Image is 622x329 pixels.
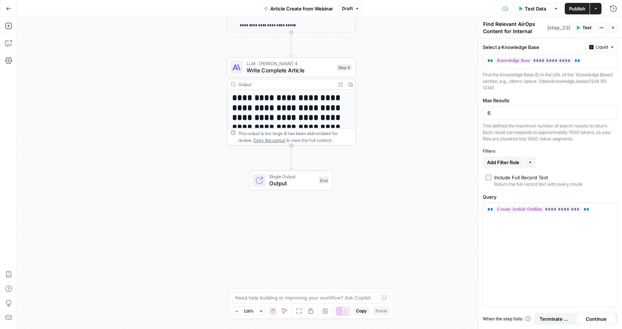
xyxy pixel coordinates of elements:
[247,66,333,75] span: Write Complete Article
[353,306,370,316] button: Copy
[318,177,329,184] div: End
[238,81,333,87] div: Output
[253,138,285,143] span: Copy the output
[586,315,607,323] span: Continue
[342,5,353,12] span: Draft
[356,308,367,314] span: Copy
[238,130,352,143] div: This output is too large & has been abbreviated for review. to view the full content.
[375,308,387,314] span: Paste
[540,315,572,323] span: Terminate Workflow
[487,159,519,166] span: Add Filter Rule
[525,5,546,12] span: Test Data
[586,42,618,52] button: Liquid
[373,306,390,316] button: Paste
[336,64,352,71] div: Step 6
[514,3,550,14] button: Test Data
[483,21,545,42] textarea: Find Relevant AirOps Content for Internal Links
[596,44,608,50] span: Liquid
[573,23,595,32] button: Test
[483,44,583,51] label: Select a Knowledge Base
[582,24,591,31] span: Test
[483,148,618,154] div: Filters
[494,174,548,181] div: Include Full Record Text
[269,179,315,188] span: Output
[486,175,491,180] input: Include Full Record TextReturn the full record text with every chunk
[339,4,362,13] button: Draft
[535,313,576,325] button: Terminate Workflow
[569,5,585,12] span: Publish
[483,123,618,142] div: This defines the maximum number of search results to return. Each result corresponds to approxima...
[269,173,315,180] span: Single Output
[483,72,618,91] div: Find the Knowledge Base ID in the URL of the 'Knowledge Bases' section, e.g., /demo-space-1/data/...
[565,3,590,14] button: Publish
[494,181,583,188] div: Return the full record text with every chunk
[260,3,337,14] button: Article Create from Webinar
[483,97,618,104] label: Max Results
[270,5,333,12] span: Article Create from Webinar
[244,308,254,314] span: 116%
[247,60,333,67] span: LLM · [PERSON_NAME] 4
[483,157,524,168] button: Add Filter Rule
[227,171,356,190] div: Single OutputOutputEnd
[290,145,293,170] g: Edge from step_6 to end
[483,193,618,200] label: Query
[483,316,531,322] a: When the step fails:
[547,24,571,31] span: ( step_23 )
